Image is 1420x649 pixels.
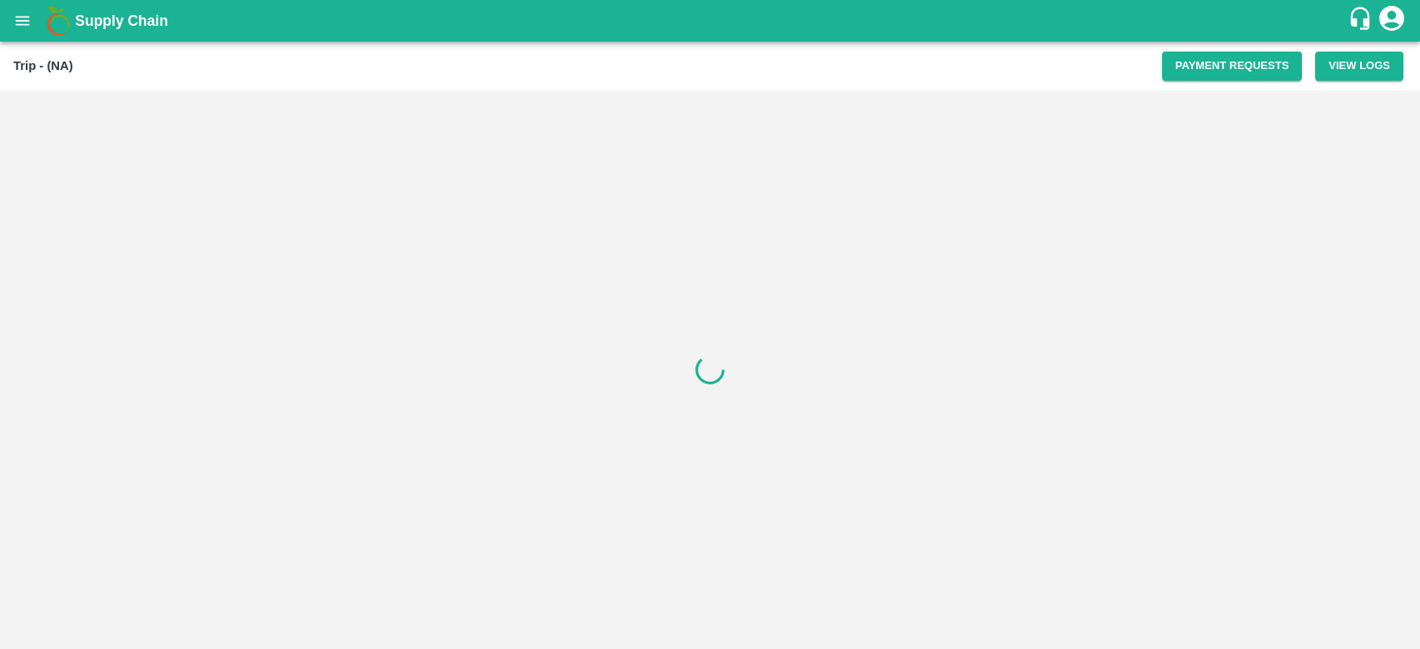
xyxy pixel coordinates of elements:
[1377,3,1407,38] div: account of current user
[42,4,75,37] img: logo
[75,9,1348,32] a: Supply Chain
[3,2,42,40] button: open drawer
[1315,52,1403,81] button: View Logs
[13,59,73,72] b: Trip - (NA)
[1162,52,1303,81] button: Payment Requests
[75,12,168,29] b: Supply Chain
[1348,6,1377,36] div: customer-support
